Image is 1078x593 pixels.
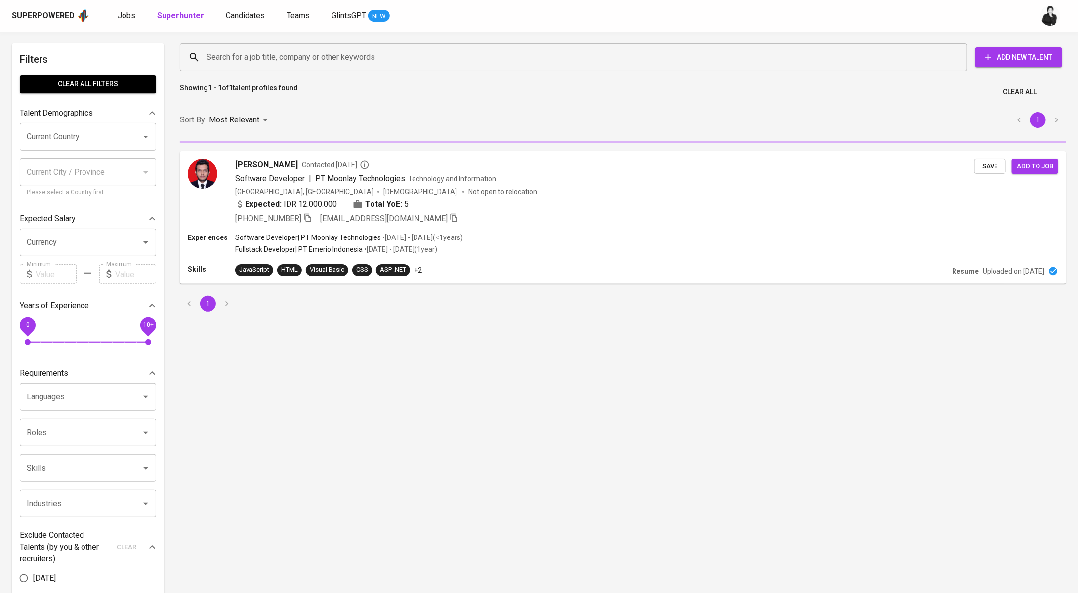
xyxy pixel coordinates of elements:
[180,83,298,101] p: Showing of talent profiles found
[20,75,156,93] button: Clear All filters
[468,187,537,197] p: Not open to relocation
[27,188,149,198] p: Please select a Country first
[26,322,29,329] span: 0
[332,10,390,22] a: GlintsGPT NEW
[404,198,409,210] span: 5
[118,11,135,20] span: Jobs
[20,367,68,379] p: Requirements
[200,296,216,312] button: page 1
[28,78,148,90] span: Clear All filters
[315,174,405,183] span: PT Moonlay Technologies
[320,214,448,223] span: [EMAIL_ADDRESS][DOMAIN_NAME]
[356,265,368,275] div: CSS
[332,11,366,20] span: GlintsGPT
[139,497,153,511] button: Open
[20,529,156,565] div: Exclude Contacted Talents (by you & other recruiters)clear
[302,160,370,170] span: Contacted [DATE]
[1003,86,1037,98] span: Clear All
[365,198,402,210] b: Total YoE:
[1040,6,1060,26] img: medwi@glints.com
[999,83,1040,101] button: Clear All
[115,264,156,284] input: Value
[363,244,437,254] p: • [DATE] - [DATE] ( 1 year )
[157,10,206,22] a: Superhunter
[139,461,153,475] button: Open
[281,265,298,275] div: HTML
[139,130,153,144] button: Open
[1030,112,1046,128] button: page 1
[235,187,373,197] div: [GEOGRAPHIC_DATA], [GEOGRAPHIC_DATA]
[188,233,235,242] p: Experiences
[208,84,222,92] b: 1 - 1
[287,11,310,20] span: Teams
[380,265,406,275] div: ASP .NET
[235,233,381,242] p: Software Developer | PT Moonlay Technologies
[180,296,236,312] nav: pagination navigation
[20,209,156,229] div: Expected Salary
[20,107,93,119] p: Talent Demographics
[226,10,267,22] a: Candidates
[229,84,233,92] b: 1
[245,198,282,210] b: Expected:
[12,8,90,23] a: Superpoweredapp logo
[157,11,204,20] b: Superhunter
[287,10,312,22] a: Teams
[209,111,271,129] div: Most Relevant
[209,114,259,126] p: Most Relevant
[383,187,458,197] span: [DEMOGRAPHIC_DATA]
[180,151,1066,284] a: [PERSON_NAME]Contacted [DATE]Software Developer|PT Moonlay TechnologiesTechnology and Information...
[77,8,90,23] img: app logo
[974,159,1006,174] button: Save
[952,266,979,276] p: Resume
[1017,161,1053,172] span: Add to job
[235,244,363,254] p: Fullstack Developer | PT Emerio Indonesia
[20,213,76,225] p: Expected Salary
[20,51,156,67] h6: Filters
[33,572,56,584] span: [DATE]
[983,51,1054,64] span: Add New Talent
[309,173,311,185] span: |
[414,265,422,275] p: +2
[235,198,337,210] div: IDR 12.000.000
[139,236,153,249] button: Open
[983,266,1044,276] p: Uploaded on [DATE]
[975,47,1062,67] button: Add New Talent
[239,265,269,275] div: JavaScript
[139,426,153,439] button: Open
[408,175,496,183] span: Technology and Information
[20,529,111,565] p: Exclude Contacted Talents (by you & other recruiters)
[381,233,463,242] p: • [DATE] - [DATE] ( <1 years )
[235,159,298,171] span: [PERSON_NAME]
[180,114,205,126] p: Sort By
[1012,159,1058,174] button: Add to job
[118,10,137,22] a: Jobs
[235,174,305,183] span: Software Developer
[368,11,390,21] span: NEW
[188,159,217,189] img: 617ad15a6f11370fd5903301abbad976.jpg
[226,11,265,20] span: Candidates
[310,265,344,275] div: Visual Basic
[139,390,153,404] button: Open
[20,296,156,316] div: Years of Experience
[979,161,1001,172] span: Save
[20,363,156,383] div: Requirements
[143,322,153,329] span: 10+
[36,264,77,284] input: Value
[188,264,235,274] p: Skills
[20,300,89,312] p: Years of Experience
[1010,112,1066,128] nav: pagination navigation
[20,103,156,123] div: Talent Demographics
[12,10,75,22] div: Superpowered
[360,160,370,170] svg: By Batam recruiter
[235,214,301,223] span: [PHONE_NUMBER]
